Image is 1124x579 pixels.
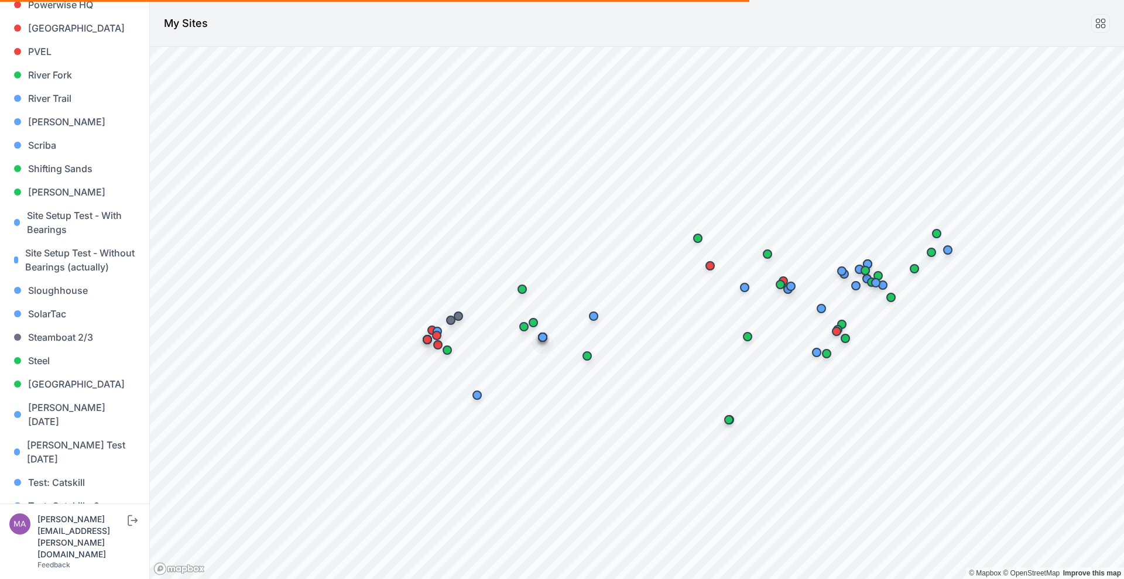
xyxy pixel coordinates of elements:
[860,270,883,294] div: Map marker
[698,254,722,277] div: Map marker
[717,408,741,431] div: Map marker
[510,277,534,301] div: Map marker
[736,325,759,348] div: Map marker
[447,304,470,328] div: Map marker
[9,40,140,63] a: PVEL
[830,313,854,336] div: Map marker
[150,47,1124,579] canvas: Map
[830,259,854,283] div: Map marker
[1063,569,1121,577] a: Map feedback
[9,157,140,180] a: Shifting Sands
[920,241,943,264] div: Map marker
[9,471,140,494] a: Test: Catskill
[856,252,879,276] div: Map marker
[866,264,890,287] div: Map marker
[575,344,599,368] div: Map marker
[522,311,545,334] div: Map marker
[756,242,779,266] div: Map marker
[9,433,140,471] a: [PERSON_NAME] Test [DATE]
[825,320,848,343] div: Map marker
[686,227,710,250] div: Map marker
[9,133,140,157] a: Scriba
[772,269,795,293] div: Map marker
[420,318,444,342] div: Map marker
[733,276,756,299] div: Map marker
[9,396,140,433] a: [PERSON_NAME] [DATE]
[810,297,833,320] div: Map marker
[9,494,140,518] a: Test: Catskill_v2
[425,324,448,347] div: Map marker
[9,302,140,326] a: SolarTac
[531,326,554,349] div: Map marker
[854,259,877,282] div: Map marker
[9,241,140,279] a: Site Setup Test - Without Bearings (actually)
[903,257,926,280] div: Map marker
[164,15,208,32] h1: My Sites
[9,279,140,302] a: Sloughhouse
[864,271,887,294] div: Map marker
[9,349,140,372] a: Steel
[9,326,140,349] a: Steamboat 2/3
[779,275,803,298] div: Map marker
[512,315,536,338] div: Map marker
[925,222,948,245] div: Map marker
[37,560,70,569] a: Feedback
[879,286,903,309] div: Map marker
[465,383,489,407] div: Map marker
[826,318,849,341] div: Map marker
[805,341,828,364] div: Map marker
[9,372,140,396] a: [GEOGRAPHIC_DATA]
[426,320,449,343] div: Map marker
[1003,569,1060,577] a: OpenStreetMap
[969,569,1001,577] a: Mapbox
[815,342,838,365] div: Map marker
[9,63,140,87] a: River Fork
[9,180,140,204] a: [PERSON_NAME]
[582,304,605,328] div: Map marker
[9,204,140,241] a: Site Setup Test - With Bearings
[37,513,125,560] div: [PERSON_NAME][EMAIL_ADDRESS][PERSON_NAME][DOMAIN_NAME]
[416,328,439,351] div: Map marker
[936,238,959,262] div: Map marker
[844,274,868,297] div: Map marker
[9,110,140,133] a: [PERSON_NAME]
[9,87,140,110] a: River Trail
[769,273,792,296] div: Map marker
[153,562,205,575] a: Mapbox logo
[439,309,462,332] div: Map marker
[9,16,140,40] a: [GEOGRAPHIC_DATA]
[848,258,871,281] div: Map marker
[9,513,30,535] img: matthew.breyfogle@nevados.solar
